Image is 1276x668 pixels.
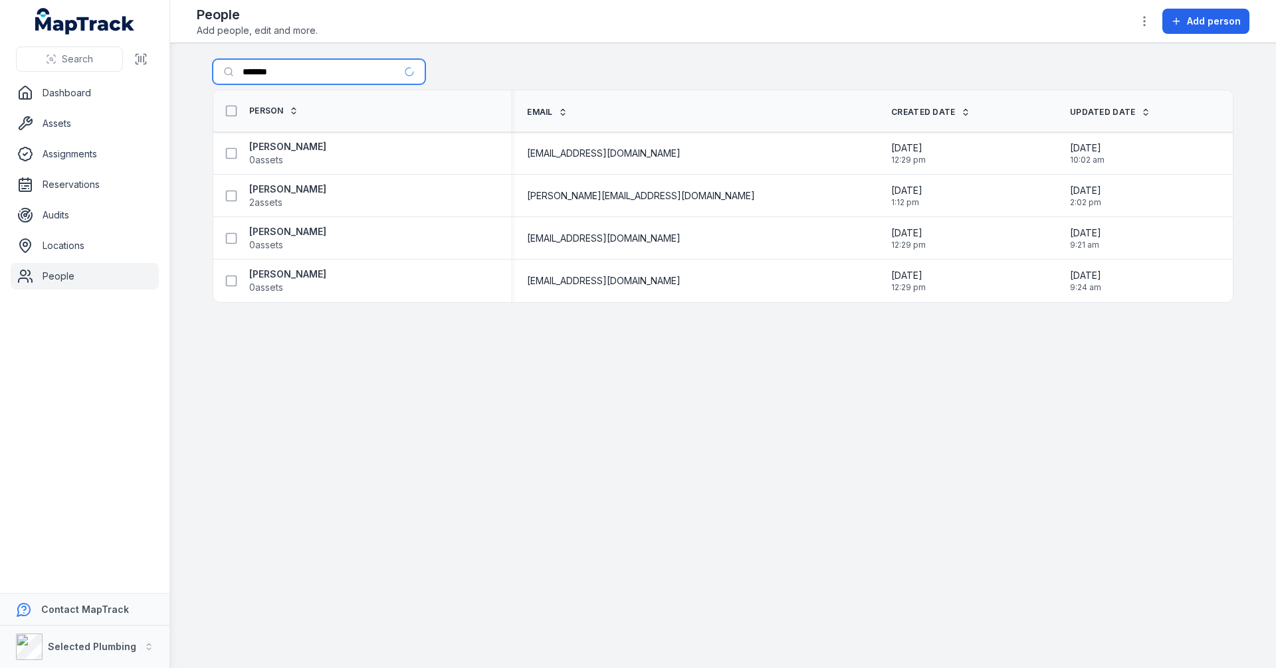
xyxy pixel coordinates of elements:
[1070,269,1101,282] span: [DATE]
[527,147,681,160] span: [EMAIL_ADDRESS][DOMAIN_NAME]
[891,141,926,165] time: 1/14/2025, 12:29:42 PM
[1070,141,1105,165] time: 8/15/2025, 10:02:11 AM
[249,153,283,167] span: 0 assets
[527,107,568,118] a: Email
[249,268,326,294] a: [PERSON_NAME]0assets
[197,24,318,37] span: Add people, edit and more.
[16,46,123,72] button: Search
[891,184,922,197] span: [DATE]
[1070,141,1105,155] span: [DATE]
[891,107,970,118] a: Created Date
[1070,184,1101,197] span: [DATE]
[527,274,681,288] span: [EMAIL_ADDRESS][DOMAIN_NAME]
[891,269,926,293] time: 1/14/2025, 12:29:42 PM
[891,269,926,282] span: [DATE]
[249,140,326,153] strong: [PERSON_NAME]
[11,80,159,106] a: Dashboard
[11,263,159,290] a: People
[249,281,283,294] span: 0 assets
[249,183,326,209] a: [PERSON_NAME]2assets
[1162,9,1249,34] button: Add person
[249,106,298,116] a: Person
[249,268,326,281] strong: [PERSON_NAME]
[11,141,159,167] a: Assignments
[249,106,284,116] span: Person
[1187,15,1241,28] span: Add person
[527,189,755,203] span: [PERSON_NAME][EMAIL_ADDRESS][DOMAIN_NAME]
[891,107,956,118] span: Created Date
[249,238,283,252] span: 0 assets
[48,641,136,652] strong: Selected Plumbing
[1070,197,1101,208] span: 2:02 pm
[249,140,326,167] a: [PERSON_NAME]0assets
[891,226,926,250] time: 1/14/2025, 12:29:42 PM
[1070,107,1150,118] a: Updated Date
[1070,184,1101,208] time: 8/6/2025, 2:02:38 PM
[11,232,159,259] a: Locations
[1070,155,1105,165] span: 10:02 am
[249,225,326,238] strong: [PERSON_NAME]
[891,184,922,208] time: 4/30/2025, 1:12:45 PM
[527,107,553,118] span: Email
[891,240,926,250] span: 12:29 pm
[891,197,922,208] span: 1:12 pm
[891,226,926,240] span: [DATE]
[62,52,93,66] span: Search
[11,202,159,228] a: Audits
[527,232,681,245] span: [EMAIL_ADDRESS][DOMAIN_NAME]
[1070,107,1136,118] span: Updated Date
[249,225,326,252] a: [PERSON_NAME]0assets
[11,171,159,198] a: Reservations
[1070,282,1101,293] span: 9:24 am
[1070,240,1101,250] span: 9:21 am
[1070,226,1101,250] time: 8/15/2025, 9:21:29 AM
[1070,226,1101,240] span: [DATE]
[249,196,282,209] span: 2 assets
[41,604,129,615] strong: Contact MapTrack
[891,141,926,155] span: [DATE]
[11,110,159,137] a: Assets
[891,155,926,165] span: 12:29 pm
[197,5,318,24] h2: People
[35,8,135,35] a: MapTrack
[1070,269,1101,293] time: 8/15/2025, 9:24:18 AM
[249,183,326,196] strong: [PERSON_NAME]
[891,282,926,293] span: 12:29 pm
